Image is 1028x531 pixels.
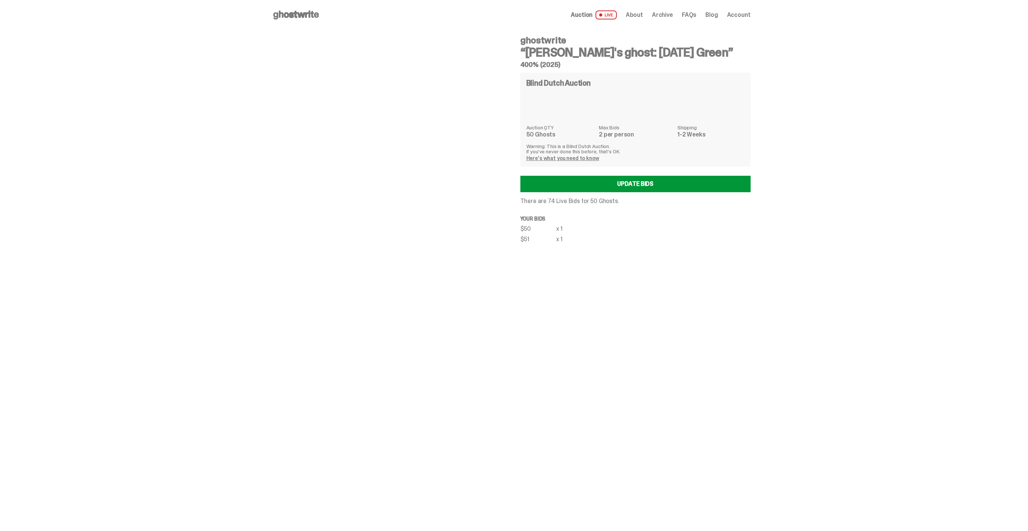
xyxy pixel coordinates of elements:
h5: 400% (2025) [520,61,751,68]
dt: Shipping [677,125,744,130]
a: Auction LIVE [571,10,616,19]
span: Auction [571,12,593,18]
div: x 1 [556,236,563,242]
h4: ghostwrite [520,36,751,45]
div: $50 [520,226,556,232]
dd: 50 Ghosts [526,132,594,138]
p: There are 74 Live Bids for 50 Ghosts. [520,198,751,204]
a: About [626,12,643,18]
a: Update Bids [520,176,751,192]
dd: 1-2 Weeks [677,132,744,138]
dd: 2 per person [599,132,673,138]
div: x 1 [556,226,563,232]
dt: Max Bids [599,125,673,130]
a: Account [727,12,751,18]
a: Archive [652,12,673,18]
span: LIVE [595,10,617,19]
h4: Blind Dutch Auction [526,79,591,87]
a: Blog [705,12,718,18]
p: Warning: This is a Blind Dutch Auction. If you’ve never done this before, that’s OK. [526,144,745,154]
dt: Auction QTY [526,125,594,130]
a: Here's what you need to know [526,155,599,162]
h3: “[PERSON_NAME]'s ghost: [DATE] Green” [520,46,751,58]
div: $51 [520,236,556,242]
p: Your bids [520,216,751,221]
a: FAQs [682,12,696,18]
